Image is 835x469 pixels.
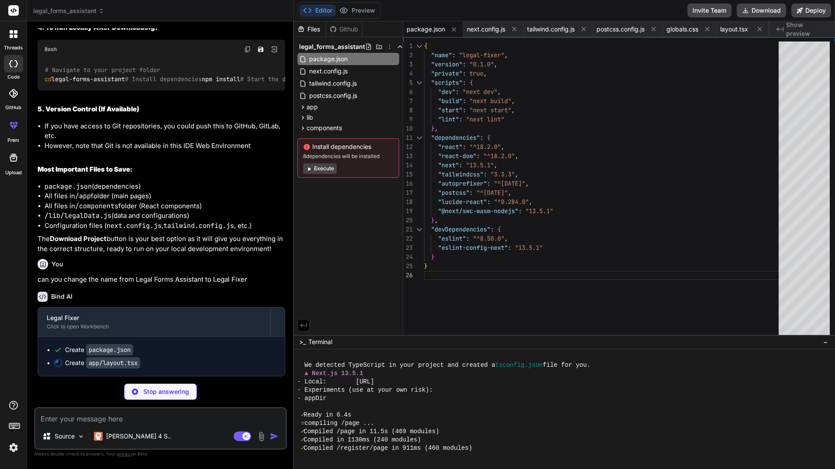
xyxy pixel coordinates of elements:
[308,78,358,89] span: tailwind.config.js
[403,252,413,262] div: 24
[45,182,92,191] code: package.json
[301,419,304,428] span: ○
[737,3,786,17] button: Download
[297,394,327,403] span: · appDir
[469,97,511,105] span: "next build"
[438,152,476,160] span: "react-dom"
[301,444,304,452] span: ✓
[403,115,413,124] div: 9
[7,137,19,144] label: prem
[494,161,497,169] span: ,
[256,431,266,441] img: attachment
[240,75,345,83] span: # Start the development server
[414,225,425,234] div: Click to collapse the range.
[308,54,348,64] span: package.json
[462,143,466,151] span: :
[508,189,511,197] span: ,
[75,192,91,200] code: /app
[518,207,522,215] span: :
[304,419,374,428] span: compiling /page ...
[431,69,462,77] span: "private"
[403,78,413,87] div: 5
[75,202,118,210] code: /components
[497,225,501,233] span: {
[438,234,466,242] span: "eslint"
[511,97,515,105] span: ,
[300,4,336,17] button: Editor
[65,359,140,367] div: Create
[106,432,171,441] p: [PERSON_NAME] 4 S..
[431,51,452,59] span: "name"
[65,345,133,354] div: Create
[6,440,21,455] img: settings
[51,292,72,301] h6: Bind AI
[462,88,497,96] span: "next dev"
[308,66,348,76] span: next.config.js
[438,207,518,215] span: "@next/swc-wasm-nodejs"
[527,25,575,34] span: tailwind.config.js
[297,386,433,394] span: - Experiments (use at your own risk):
[403,41,413,51] div: 1
[38,165,133,173] strong: Most Important Files to Save:
[480,134,483,141] span: :
[304,369,363,378] span: ▲ Next.js 13.5.1
[462,60,466,68] span: :
[497,88,501,96] span: ,
[483,69,487,77] span: ,
[403,87,413,97] div: 6
[308,338,332,346] span: Terminal
[407,25,445,34] span: package.json
[299,338,306,346] span: >_
[466,234,469,242] span: :
[163,221,234,230] code: tailwind.config.js
[403,234,413,243] div: 22
[435,216,438,224] span: ,
[5,104,21,111] label: GitHub
[45,141,285,151] li: However, note that Git is not available in this IDE Web Environment
[431,216,435,224] span: }
[597,25,645,34] span: postcss.config.js
[459,115,462,123] span: :
[308,90,358,101] span: postcss.config.js
[459,161,462,169] span: :
[786,21,828,38] span: Show preview
[403,152,413,161] div: 13
[424,262,428,270] span: }
[255,43,267,55] button: Save file
[469,79,473,86] span: {
[501,143,504,151] span: ,
[438,106,462,114] span: "start"
[52,260,63,269] h6: You
[45,46,57,53] span: Bash
[414,41,425,51] div: Click to collapse the range.
[476,152,480,160] span: :
[469,106,511,114] span: "next start"
[304,428,439,436] span: Compiled /page in 11.5s (469 modules)
[403,207,413,216] div: 19
[431,79,462,86] span: "scripts"
[45,211,111,220] code: /lib/legalData.js
[462,106,466,114] span: :
[494,179,525,187] span: "^[DATE]"
[38,275,285,285] p: can you change the name from Legal Forms Assistant to Legal Fixer
[307,103,318,111] span: app
[38,307,270,336] button: Legal FixerClick to open Workbench
[143,387,189,396] p: Stop answering
[33,7,104,15] span: legal_forms_assistant
[94,432,103,441] img: Claude 4 Sonnet
[403,69,413,78] div: 4
[50,234,107,243] strong: Download Project
[297,378,374,386] span: - Local: [URL]
[473,234,504,242] span: "^8.50.0"
[438,179,487,187] span: "autoprefixer"
[403,142,413,152] div: 12
[515,170,518,178] span: ,
[403,124,413,133] div: 10
[487,179,490,187] span: :
[301,411,304,419] span: ✓
[720,25,748,34] span: layout.tsx
[403,133,413,142] div: 11
[403,225,413,234] div: 21
[431,124,435,132] span: }
[525,207,553,215] span: "13.5.1"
